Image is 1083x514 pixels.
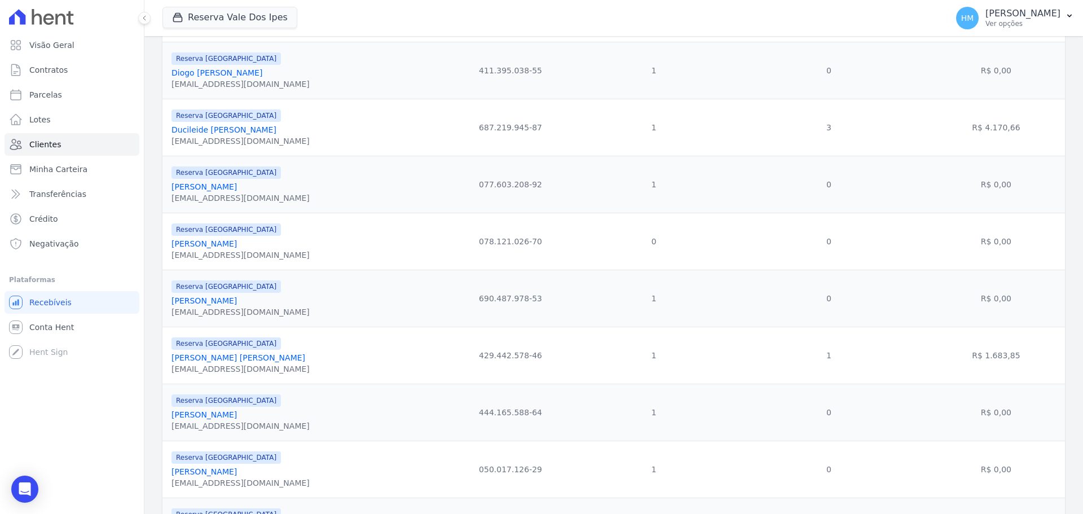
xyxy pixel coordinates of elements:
[171,125,276,134] a: Ducileide [PERSON_NAME]
[578,156,730,213] td: 1
[171,306,310,318] div: [EMAIL_ADDRESS][DOMAIN_NAME]
[171,52,281,65] span: Reserva [GEOGRAPHIC_DATA]
[29,139,61,150] span: Clientes
[171,239,237,248] a: [PERSON_NAME]
[578,384,730,441] td: 1
[171,68,262,77] a: Diogo [PERSON_NAME]
[730,213,927,270] td: 0
[5,133,139,156] a: Clientes
[443,156,577,213] td: 077.603.208-92
[443,384,577,441] td: 444.165.588-64
[730,42,927,99] td: 0
[730,441,927,498] td: 0
[11,476,38,503] div: Open Intercom Messenger
[171,166,281,179] span: Reserva [GEOGRAPHIC_DATA]
[171,135,310,147] div: [EMAIL_ADDRESS][DOMAIN_NAME]
[443,327,577,384] td: 429.442.578-46
[171,249,310,261] div: [EMAIL_ADDRESS][DOMAIN_NAME]
[171,420,310,432] div: [EMAIL_ADDRESS][DOMAIN_NAME]
[578,327,730,384] td: 1
[578,441,730,498] td: 1
[5,183,139,205] a: Transferências
[29,238,79,249] span: Negativação
[730,270,927,327] td: 0
[29,164,87,175] span: Minha Carteira
[171,451,281,464] span: Reserva [GEOGRAPHIC_DATA]
[730,99,927,156] td: 3
[927,213,1065,270] td: R$ 0,00
[29,188,86,200] span: Transferências
[578,42,730,99] td: 1
[171,182,237,191] a: [PERSON_NAME]
[5,108,139,131] a: Lotes
[162,7,297,28] button: Reserva Vale Dos Ipes
[171,353,305,362] a: [PERSON_NAME] [PERSON_NAME]
[443,213,577,270] td: 078.121.026-70
[29,39,74,51] span: Visão Geral
[5,158,139,181] a: Minha Carteira
[961,14,974,22] span: HM
[5,291,139,314] a: Recebíveis
[443,42,577,99] td: 411.395.038-55
[5,316,139,339] a: Conta Hent
[5,232,139,255] a: Negativação
[927,327,1065,384] td: R$ 1.683,85
[171,467,237,476] a: [PERSON_NAME]
[985,8,1060,19] p: [PERSON_NAME]
[443,441,577,498] td: 050.017.126-29
[578,213,730,270] td: 0
[171,410,237,419] a: [PERSON_NAME]
[947,2,1083,34] button: HM [PERSON_NAME] Ver opções
[9,273,135,287] div: Plataformas
[29,322,74,333] span: Conta Hent
[29,64,68,76] span: Contratos
[171,363,310,375] div: [EMAIL_ADDRESS][DOMAIN_NAME]
[927,99,1065,156] td: R$ 4.170,66
[927,384,1065,441] td: R$ 0,00
[927,441,1065,498] td: R$ 0,00
[985,19,1060,28] p: Ver opções
[29,89,62,100] span: Parcelas
[171,223,281,236] span: Reserva [GEOGRAPHIC_DATA]
[578,99,730,156] td: 1
[730,384,927,441] td: 0
[927,156,1065,213] td: R$ 0,00
[5,208,139,230] a: Crédito
[5,34,139,56] a: Visão Geral
[171,280,281,293] span: Reserva [GEOGRAPHIC_DATA]
[578,270,730,327] td: 1
[5,59,139,81] a: Contratos
[730,327,927,384] td: 1
[171,477,310,489] div: [EMAIL_ADDRESS][DOMAIN_NAME]
[730,156,927,213] td: 0
[171,394,281,407] span: Reserva [GEOGRAPHIC_DATA]
[443,99,577,156] td: 687.219.945-87
[171,78,310,90] div: [EMAIL_ADDRESS][DOMAIN_NAME]
[171,296,237,305] a: [PERSON_NAME]
[5,84,139,106] a: Parcelas
[29,114,51,125] span: Lotes
[443,270,577,327] td: 690.487.978-53
[927,42,1065,99] td: R$ 0,00
[29,213,58,225] span: Crédito
[927,270,1065,327] td: R$ 0,00
[29,297,72,308] span: Recebíveis
[171,109,281,122] span: Reserva [GEOGRAPHIC_DATA]
[171,337,281,350] span: Reserva [GEOGRAPHIC_DATA]
[171,192,310,204] div: [EMAIL_ADDRESS][DOMAIN_NAME]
